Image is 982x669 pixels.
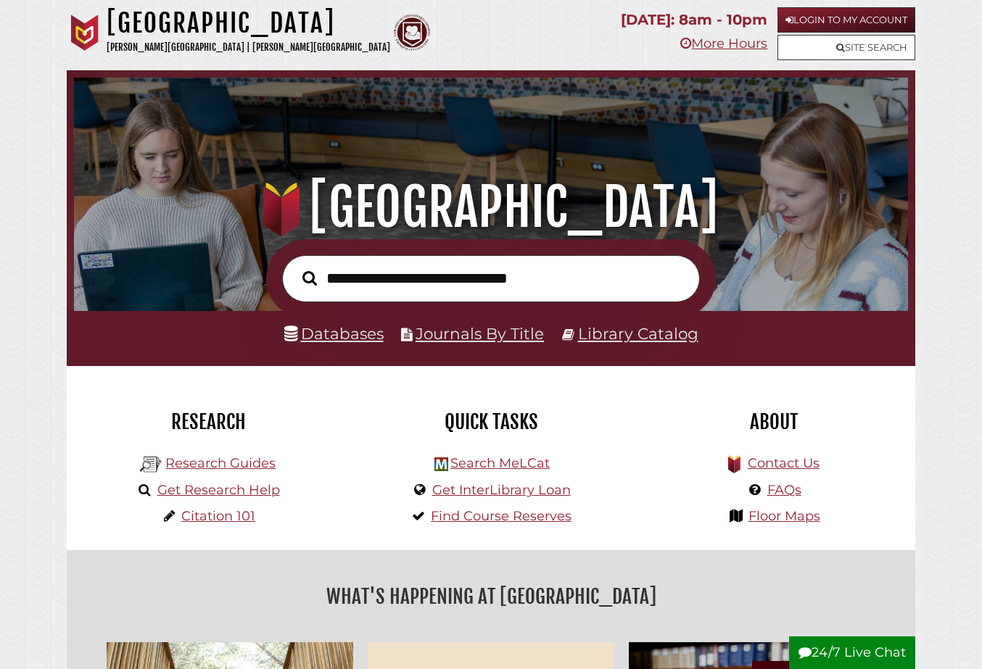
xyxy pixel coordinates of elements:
img: Calvin Theological Seminary [394,14,430,51]
h2: Quick Tasks [360,410,622,434]
img: Calvin University [67,14,103,51]
a: Research Guides [165,455,276,471]
img: Hekman Library Logo [140,454,162,475]
p: [DATE]: 8am - 10pm [621,7,767,33]
a: Library Catalog [578,324,698,343]
img: Hekman Library Logo [434,457,448,471]
a: FAQs [767,482,801,498]
a: Floor Maps [748,508,820,524]
a: Databases [284,324,384,343]
h2: What's Happening at [GEOGRAPHIC_DATA] [78,580,904,613]
a: Site Search [777,35,915,60]
p: [PERSON_NAME][GEOGRAPHIC_DATA] | [PERSON_NAME][GEOGRAPHIC_DATA] [107,39,390,56]
button: Search [295,267,324,289]
a: Login to My Account [777,7,915,33]
h1: [GEOGRAPHIC_DATA] [88,175,893,239]
h2: About [643,410,904,434]
a: Get Research Help [157,482,280,498]
a: Contact Us [748,455,820,471]
h1: [GEOGRAPHIC_DATA] [107,7,390,39]
a: Find Course Reserves [431,508,572,524]
a: More Hours [680,36,767,51]
a: Get InterLibrary Loan [432,482,571,498]
a: Journals By Title [416,324,544,343]
a: Search MeLCat [450,455,550,471]
a: Citation 101 [181,508,255,524]
h2: Research [78,410,339,434]
i: Search [302,270,317,286]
